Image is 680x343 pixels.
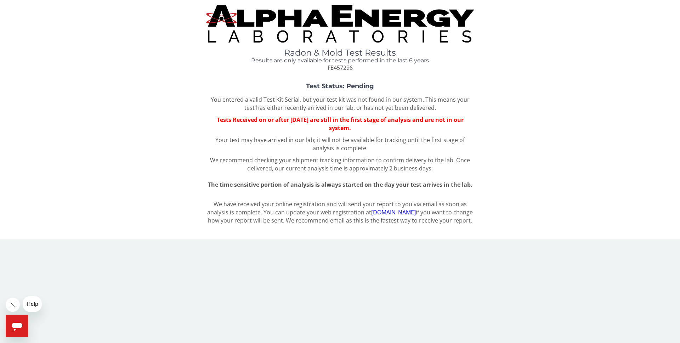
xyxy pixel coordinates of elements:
p: You entered a valid Test Kit Serial, but your test kit was not found in our system. This means yo... [206,96,474,112]
span: FE457296 [328,64,353,72]
iframe: Button to launch messaging window [6,315,28,337]
p: Your test may have arrived in our lab; it will not be available for tracking until the first stag... [206,136,474,152]
strong: Test Status: Pending [306,82,374,90]
h1: Radon & Mold Test Results [206,48,474,57]
span: Once delivered, our current analysis time is approximately 2 business days. [247,156,470,172]
a: [DOMAIN_NAME] [371,208,416,216]
span: We recommend checking your shipment tracking information to confirm delivery to the lab. [210,156,455,164]
span: Tests Received on or after [DATE] are still in the first stage of analysis and are not in our sys... [217,116,464,132]
iframe: Message from company [23,296,42,312]
p: We have received your online registration and will send your report to you via email as soon as a... [206,200,474,225]
img: TightCrop.jpg [206,5,474,43]
span: The time sensitive portion of analysis is always started on the day your test arrives in the lab. [208,181,472,189]
iframe: Close message [6,298,20,312]
h4: Results are only available for tests performed in the last 6 years [206,57,474,64]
